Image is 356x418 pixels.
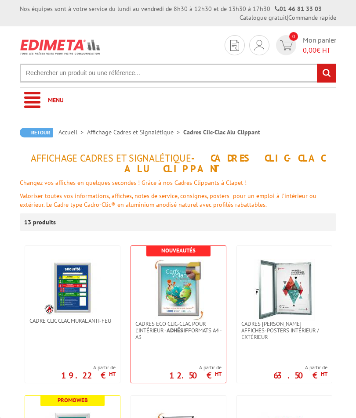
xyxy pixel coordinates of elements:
[20,35,101,59] img: Edimeta
[288,14,336,22] a: Commande rapide
[240,14,287,22] a: Catalogue gratuit
[48,96,64,104] span: Menu
[20,128,53,137] a: Retour
[131,321,226,340] a: Cadres Eco Clic-Clac pour l'intérieur -Adhésifformats A4 - A3
[135,321,222,340] span: Cadres Eco Clic-Clac pour l'intérieur - formats A4 - A3
[20,192,316,209] font: Valoriser toutes vos informations, affiches, notes de service, consignes, posters pour un emploi ...
[20,4,322,13] div: Nos équipes sont à votre service du lundi au vendredi de 8h30 à 12h30 et de 13h30 à 17h30
[169,364,222,371] span: A partir de
[303,45,336,55] span: € HT
[58,128,87,136] a: Accueil
[167,327,188,334] strong: Adhésif
[24,213,57,231] p: 13 produits
[29,317,111,324] span: Cadre CLIC CLAC Mural ANTI-FEU
[274,35,336,55] a: devis rapide 0 Mon panier 0,00€ HT
[280,40,293,50] img: devis rapide
[44,259,101,316] img: Cadre CLIC CLAC Mural ANTI-FEU
[273,373,327,378] p: 63.50 €
[61,364,116,371] span: A partir de
[25,317,120,324] a: Cadre CLIC CLAC Mural ANTI-FEU
[289,32,298,41] span: 0
[237,321,332,340] a: Cadres [PERSON_NAME] affiches-posters intérieur / extérieur
[183,128,260,137] li: Cadres Clic-Clac Alu Clippant
[275,5,322,13] strong: 01 46 81 33 03
[20,153,336,174] h1: - Cadres Clic-Clac Alu Clippant
[273,364,327,371] span: A partir de
[20,88,336,112] a: Menu
[215,370,222,378] sup: HT
[148,259,209,321] img: Cadres Eco Clic-Clac pour l'intérieur - <strong>Adhésif</strong> formats A4 - A3
[254,259,315,321] img: Cadres vitrines affiches-posters intérieur / extérieur
[230,40,239,51] img: devis rapide
[241,321,327,340] span: Cadres [PERSON_NAME] affiches-posters intérieur / extérieur
[303,35,336,55] span: Mon panier
[240,13,336,22] div: |
[161,247,196,254] b: Nouveautés
[303,46,316,54] span: 0,00
[61,373,116,378] p: 19.22 €
[31,152,191,164] span: Affichage Cadres et Signalétique
[169,373,222,378] p: 12.50 €
[321,370,327,378] sup: HT
[317,64,336,83] input: rechercher
[58,396,88,404] b: Promoweb
[20,64,336,83] input: Rechercher un produit ou une référence...
[254,40,264,50] img: devis rapide
[20,179,247,187] font: Changez vos affiches en quelques secondes ! Grâce à nos Cadres Clippants à Clapet !
[87,128,183,136] a: Affichage Cadres et Signalétique
[109,370,116,378] sup: HT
